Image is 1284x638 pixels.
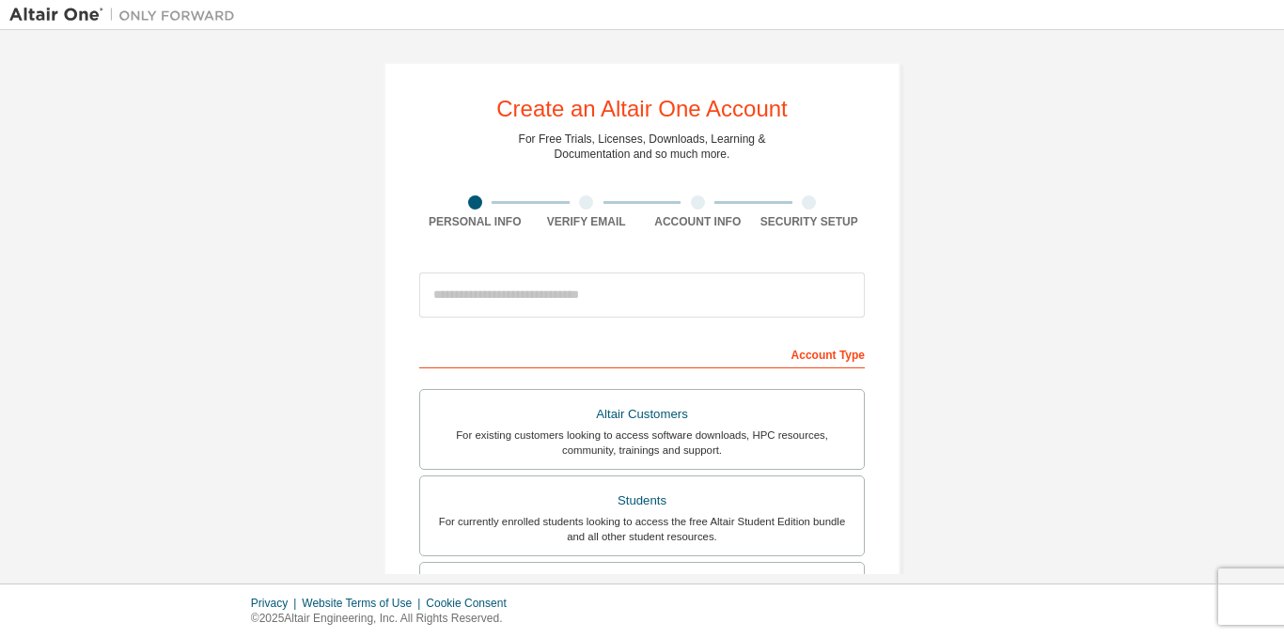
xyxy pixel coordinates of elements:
[302,596,426,611] div: Website Terms of Use
[519,132,766,162] div: For Free Trials, Licenses, Downloads, Learning & Documentation and so much more.
[419,214,531,229] div: Personal Info
[642,214,754,229] div: Account Info
[431,488,853,514] div: Students
[9,6,244,24] img: Altair One
[419,338,865,368] div: Account Type
[431,401,853,428] div: Altair Customers
[431,428,853,458] div: For existing customers looking to access software downloads, HPC resources, community, trainings ...
[251,611,518,627] p: © 2025 Altair Engineering, Inc. All Rights Reserved.
[754,214,866,229] div: Security Setup
[431,574,853,600] div: Faculty
[251,596,302,611] div: Privacy
[431,514,853,544] div: For currently enrolled students looking to access the free Altair Student Edition bundle and all ...
[426,596,517,611] div: Cookie Consent
[496,98,788,120] div: Create an Altair One Account
[531,214,643,229] div: Verify Email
